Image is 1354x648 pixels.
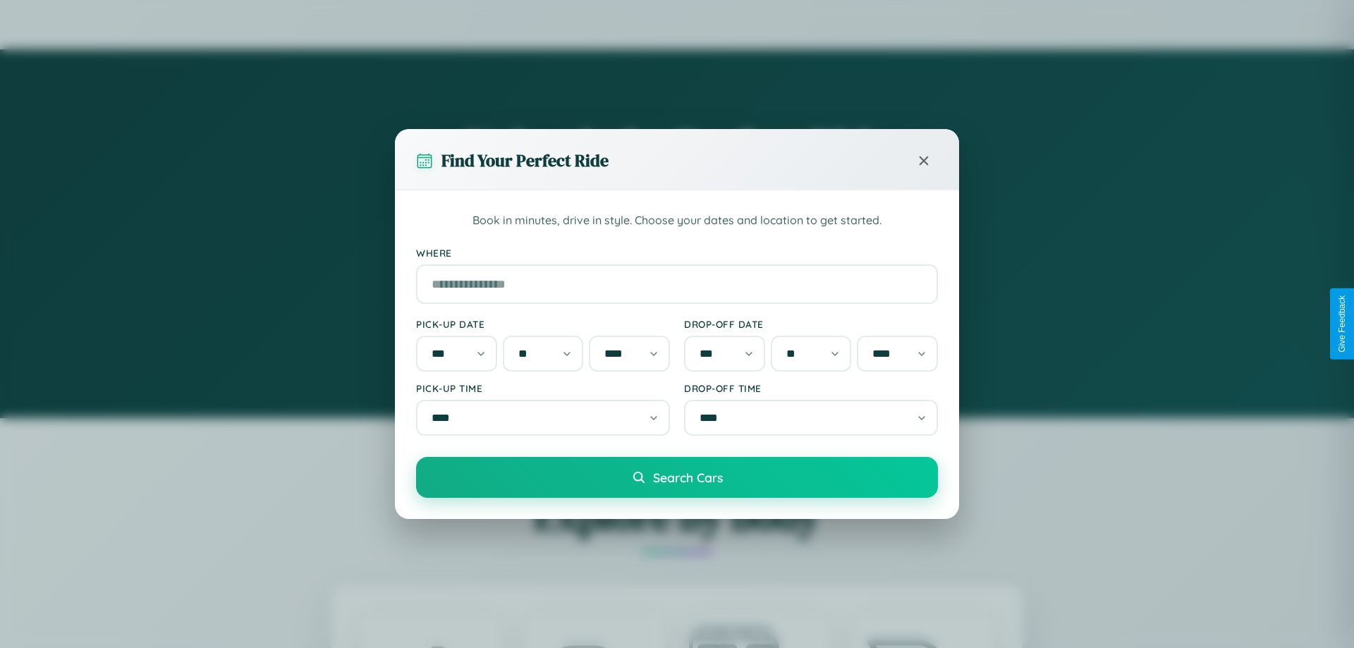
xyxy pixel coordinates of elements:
label: Pick-up Time [416,382,670,394]
label: Pick-up Date [416,318,670,330]
p: Book in minutes, drive in style. Choose your dates and location to get started. [416,212,938,230]
label: Drop-off Time [684,382,938,394]
label: Where [416,247,938,259]
label: Drop-off Date [684,318,938,330]
button: Search Cars [416,457,938,498]
span: Search Cars [653,470,723,485]
h3: Find Your Perfect Ride [441,149,609,172]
